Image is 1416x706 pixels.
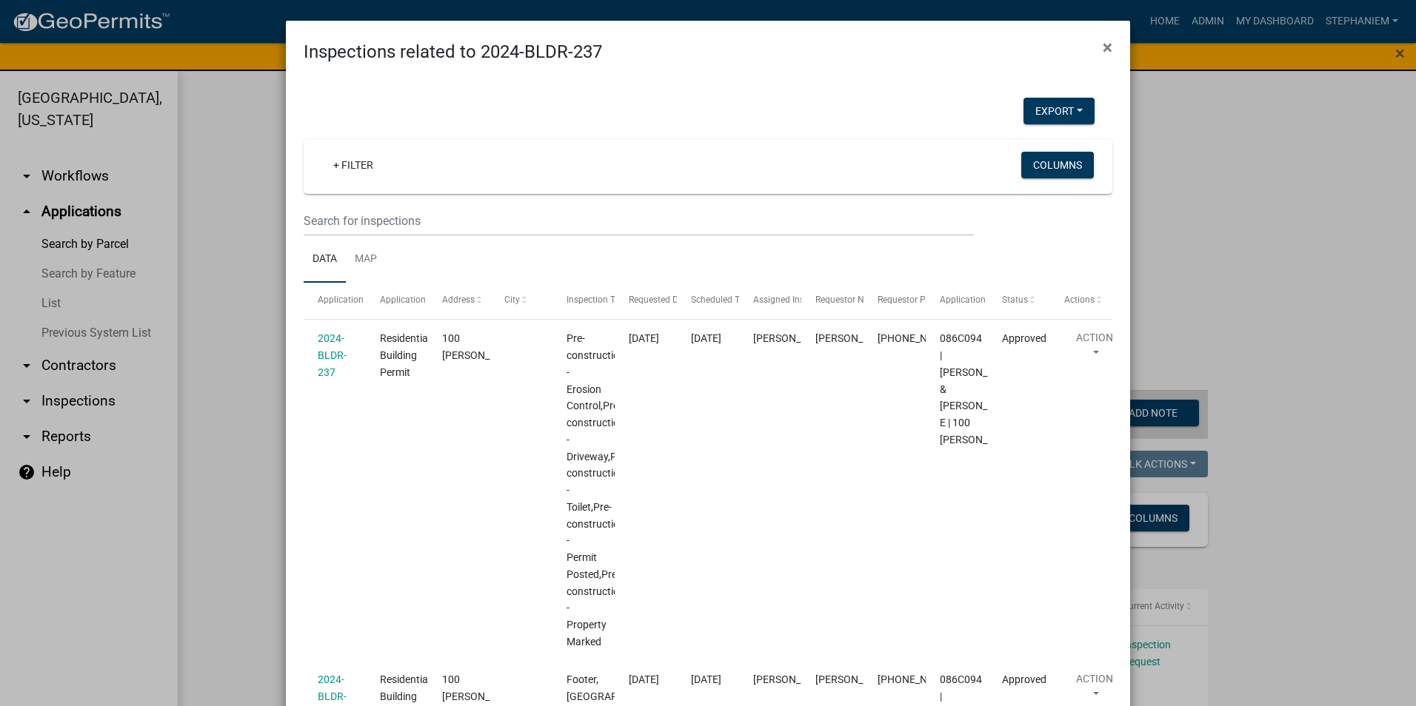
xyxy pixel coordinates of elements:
div: [DATE] [691,671,725,688]
a: Data [304,236,346,283]
span: Inspection Type [567,295,629,305]
datatable-header-cell: Application [304,283,366,318]
h4: Inspections related to 2024-BLDR-237 [304,38,602,65]
span: 09/06/2024 [629,332,659,344]
span: Residential Building Permit [380,332,430,378]
span: Assigned Inspector [753,295,829,305]
span: Pre-construction - Erosion Control,Pre-construction - Driveway,Pre-construction - Toilet,Pre-cons... [567,332,629,648]
button: Action [1064,330,1125,367]
datatable-header-cell: Requestor Phone [864,283,926,318]
span: Christopher [815,673,895,685]
datatable-header-cell: Application Description [926,283,988,318]
div: [DATE] [691,330,725,347]
button: Export [1023,98,1095,124]
datatable-header-cell: Assigned Inspector [739,283,801,318]
span: Requestor Phone [878,295,946,305]
span: Scheduled Time [691,295,755,305]
datatable-header-cell: City [490,283,552,318]
a: 2024-BLDR-237 [318,332,347,378]
span: Requestor Name [815,295,882,305]
datatable-header-cell: Actions [1050,283,1112,318]
span: Approved [1002,332,1046,344]
span: Address [442,295,475,305]
span: 100 HATCHER LN [442,332,521,361]
datatable-header-cell: Requested Date [615,283,677,318]
span: Chris [815,332,895,344]
span: Requested Date [629,295,691,305]
span: Application [318,295,364,305]
span: Cedrick Moreland [753,332,832,344]
span: × [1103,37,1112,58]
span: Approved [1002,673,1046,685]
span: City [504,295,520,305]
span: Status [1002,295,1028,305]
span: 478-595-1085 [878,673,965,685]
datatable-header-cell: Status [988,283,1050,318]
span: 100 HATCHER LN [442,673,521,702]
span: Footer,Slab House [567,673,667,702]
a: Map [346,236,386,283]
span: Application Description [940,295,1033,305]
span: 10/08/2024 [629,673,659,685]
datatable-header-cell: Application Type [366,283,428,318]
span: 086C094 | PETERS WILLIAM J JR & DEBRA E | 100 HATCHER LN [940,332,1019,446]
button: Columns [1021,152,1094,178]
datatable-header-cell: Inspection Type [552,283,615,318]
datatable-header-cell: Requestor Name [801,283,864,318]
input: Search for inspections [304,206,974,236]
span: Cedrick Moreland [753,673,832,685]
datatable-header-cell: Scheduled Time [677,283,739,318]
datatable-header-cell: Address [428,283,490,318]
button: Close [1091,27,1124,68]
span: 478-595-1085 [878,332,965,344]
span: Actions [1064,295,1095,305]
a: + Filter [321,152,385,178]
span: Application Type [380,295,447,305]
